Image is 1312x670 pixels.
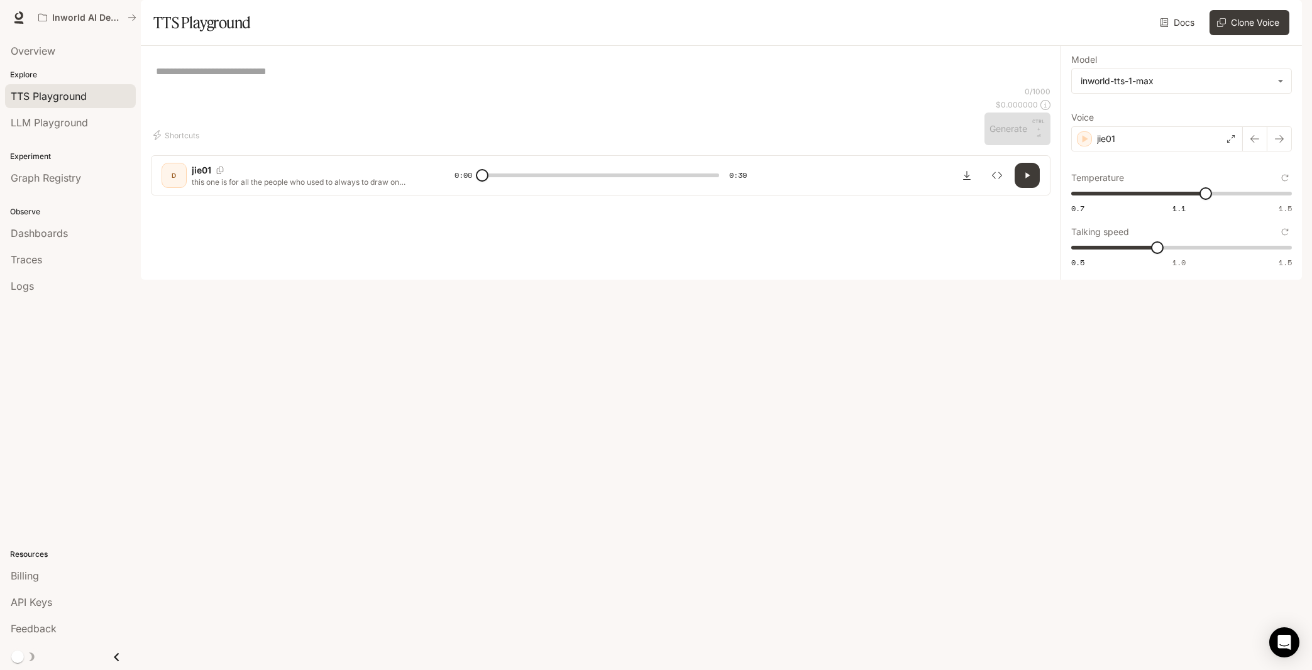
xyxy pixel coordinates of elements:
span: 1.0 [1172,257,1186,268]
div: D [164,165,184,185]
span: 0:00 [455,169,472,182]
button: Inspect [984,163,1010,188]
h1: TTS Playground [153,10,251,35]
span: 0:39 [729,169,747,182]
button: Reset to default [1278,171,1292,185]
div: Open Intercom Messenger [1269,627,1299,657]
div: inworld-tts-1-max [1081,75,1271,87]
span: 1.5 [1279,203,1292,214]
button: Download audio [954,163,979,188]
div: inworld-tts-1-max [1072,69,1291,93]
p: Model [1071,55,1097,64]
p: 0 / 1000 [1025,86,1050,97]
span: 0.5 [1071,257,1084,268]
button: Shortcuts [151,125,204,145]
p: Voice [1071,113,1094,122]
span: 1.1 [1172,203,1186,214]
p: Talking speed [1071,228,1129,236]
p: Inworld AI Demos [52,13,123,23]
p: $ 0.000000 [996,99,1038,110]
a: Docs [1157,10,1199,35]
p: jie01 [1097,133,1115,145]
p: jie01 [192,164,211,177]
button: Copy Voice ID [211,167,229,174]
p: this one is for all the people who used to always to draw on themselves in school these are tempo... [192,177,424,187]
span: 1.5 [1279,257,1292,268]
span: 0.7 [1071,203,1084,214]
button: All workspaces [33,5,142,30]
button: Clone Voice [1210,10,1289,35]
p: Temperature [1071,173,1124,182]
button: Reset to default [1278,225,1292,239]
